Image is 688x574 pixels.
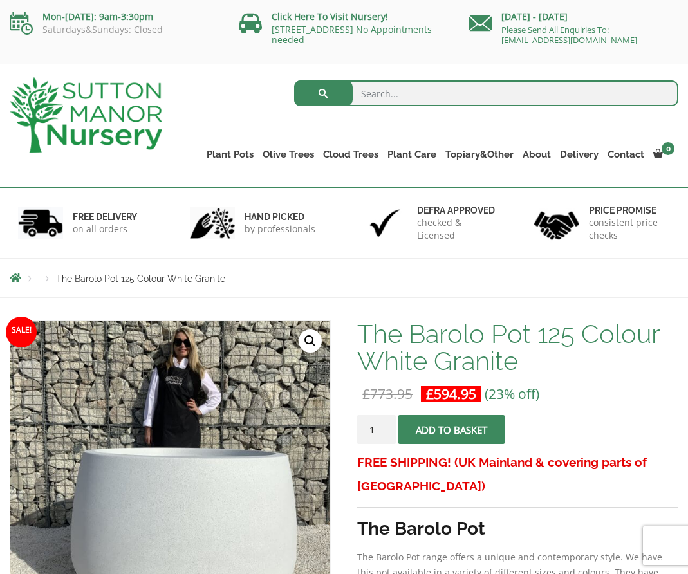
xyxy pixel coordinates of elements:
[603,145,649,163] a: Contact
[589,216,670,242] p: consistent price checks
[441,145,518,163] a: Topiary&Other
[258,145,319,163] a: Olive Trees
[383,145,441,163] a: Plant Care
[245,223,315,236] p: by professionals
[398,415,505,444] button: Add to basket
[294,80,678,106] input: Search...
[555,145,603,163] a: Delivery
[10,9,219,24] p: Mon-[DATE]: 9am-3:30pm
[534,203,579,243] img: 4.jpg
[10,77,162,153] img: logo
[417,216,498,242] p: checked & Licensed
[319,145,383,163] a: Cloud Trees
[649,145,678,163] a: 0
[202,145,258,163] a: Plant Pots
[426,385,476,403] bdi: 594.95
[426,385,434,403] span: £
[73,223,137,236] p: on all orders
[357,450,678,498] h3: FREE SHIPPING! (UK Mainland & covering parts of [GEOGRAPHIC_DATA])
[357,320,678,375] h1: The Barolo Pot 125 Colour White Granite
[10,273,678,283] nav: Breadcrumbs
[469,9,678,24] p: [DATE] - [DATE]
[245,211,315,223] h6: hand picked
[362,385,370,403] span: £
[6,317,37,347] span: Sale!
[362,207,407,239] img: 3.jpg
[501,24,637,46] a: Please Send All Enquiries To: [EMAIL_ADDRESS][DOMAIN_NAME]
[73,211,137,223] h6: FREE DELIVERY
[190,207,235,239] img: 2.jpg
[299,329,322,353] a: View full-screen image gallery
[417,205,498,216] h6: Defra approved
[362,385,413,403] bdi: 773.95
[357,415,396,444] input: Product quantity
[485,385,539,403] span: (23% off)
[357,518,485,539] strong: The Barolo Pot
[272,23,432,46] a: [STREET_ADDRESS] No Appointments needed
[10,24,219,35] p: Saturdays&Sundays: Closed
[18,207,63,239] img: 1.jpg
[272,10,388,23] a: Click Here To Visit Nursery!
[662,142,674,155] span: 0
[589,205,670,216] h6: Price promise
[518,145,555,163] a: About
[56,273,225,284] span: The Barolo Pot 125 Colour White Granite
